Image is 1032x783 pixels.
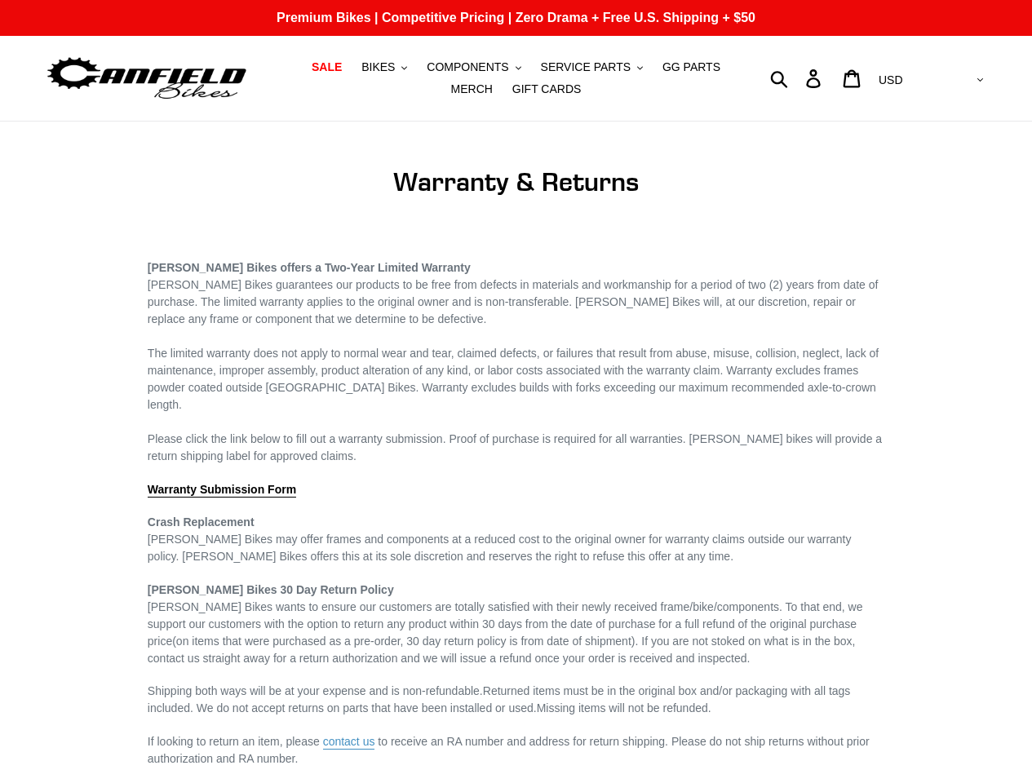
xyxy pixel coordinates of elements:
[451,82,493,96] span: MERCH
[45,53,249,104] img: Canfield Bikes
[148,735,379,750] span: If looking to return an item, please
[148,684,851,714] span: Returned items must be in the original box and/or packaging with all tags included. We do not acc...
[148,166,884,197] h1: Warranty & Returns
[504,78,590,100] a: GIFT CARDS
[482,617,548,630] span: 30 days from
[148,617,857,648] span: the date of purchase for a full refund of the original purchase price
[654,56,729,78] a: GG PARTS
[148,242,884,465] p: [PERSON_NAME] Bikes guarantees our products to be free from defects in materials and workmanship ...
[303,56,350,78] a: SALE
[148,684,483,697] span: Shipping both ways will be at your expense and is non-refundable.
[148,483,296,496] span: Warranty Submission Form
[148,600,863,630] span: [PERSON_NAME] Bikes wants to ensure our customers are totally satisfied with their newly received...
[148,583,394,596] span: [PERSON_NAME] Bikes 30 Day Return Policy
[361,60,395,74] span: BIKES
[353,56,415,78] button: BIKES
[148,483,296,498] a: Warranty Submission Form
[148,514,884,565] p: [PERSON_NAME] Bikes may offer frames and components at a reduced cost to the original owner for w...
[537,701,711,714] span: Missing items will not be refunded.
[427,60,508,74] span: COMPONENTS
[512,82,582,96] span: GIFT CARDS
[148,735,870,765] span: to receive an RA number and address for return shipping. Please do not ship returns without prior...
[148,261,471,274] strong: [PERSON_NAME] Bikes offers a Two-Year Limited Warranty
[662,60,720,74] span: GG PARTS
[443,78,501,100] a: MERCH
[148,635,856,665] span: (on items that were purchased as a pre-order, 30 day return policy is from date of shipment). If ...
[533,56,651,78] button: SERVICE PARTS
[312,60,342,74] span: SALE
[148,515,255,529] strong: Crash Replacement
[541,60,631,74] span: SERVICE PARTS
[419,56,529,78] button: COMPONENTS
[323,735,375,750] a: contact us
